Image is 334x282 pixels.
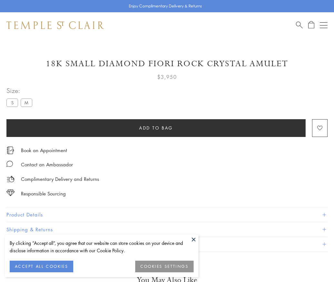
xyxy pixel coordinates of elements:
[6,85,35,96] span: Size:
[6,21,104,29] img: Temple St. Clair
[6,161,13,167] img: MessageIcon-01_2.svg
[135,261,194,272] button: COOKIES SETTINGS
[296,21,303,29] a: Search
[21,147,67,154] a: Book an Appointment
[6,147,14,154] img: icon_appointment.svg
[6,58,328,69] h1: 18K Small Diamond Fiori Rock Crystal Amulet
[308,21,314,29] a: Open Shopping Bag
[6,207,328,222] button: Product Details
[21,175,99,183] p: Complimentary Delivery and Returns
[6,222,328,237] button: Shipping & Returns
[6,175,15,183] img: icon_delivery.svg
[21,190,66,198] div: Responsible Sourcing
[129,3,202,9] p: Enjoy Complimentary Delivery & Returns
[157,73,177,81] span: $3,950
[6,119,306,137] button: Add to bag
[139,124,173,131] span: Add to bag
[21,99,32,107] label: M
[10,261,73,272] button: ACCEPT ALL COOKIES
[6,190,15,196] img: icon_sourcing.svg
[6,99,18,107] label: S
[320,21,328,29] button: Open navigation
[10,239,194,254] div: By clicking “Accept all”, you agree that our website can store cookies on your device and disclos...
[21,161,73,169] div: Contact an Ambassador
